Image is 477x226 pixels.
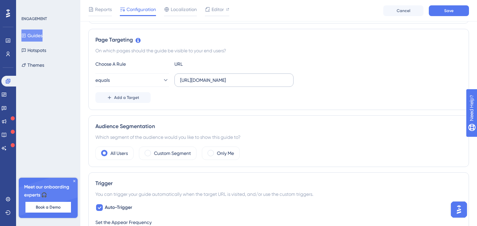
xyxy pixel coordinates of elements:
label: Only Me [217,149,234,157]
button: Cancel [383,5,423,16]
span: Localization [171,5,197,13]
span: Reports [95,5,112,13]
div: You can trigger your guide automatically when the target URL is visited, and/or use the custom tr... [95,190,462,198]
span: Add a Target [114,95,139,100]
label: Custom Segment [154,149,191,157]
div: URL [174,60,248,68]
button: equals [95,73,169,87]
span: equals [95,76,110,84]
div: On which pages should the guide be visible to your end users? [95,47,462,55]
input: yourwebsite.com/path [180,76,288,84]
button: Add a Target [95,92,151,103]
button: Themes [21,59,44,71]
span: Cancel [397,8,410,13]
div: ENGAGEMENT [21,16,47,21]
span: Editor [212,5,224,13]
span: Need Help? [16,2,42,10]
button: Guides [21,30,43,42]
span: Meet our onboarding experts 🎧 [24,183,72,199]
button: Hotspots [21,44,46,56]
button: Save [429,5,469,16]
div: Which segment of the audience would you like to show this guide to? [95,133,462,141]
button: Book a Demo [25,202,71,213]
span: Auto-Trigger [105,204,132,212]
span: Save [444,8,454,13]
span: Book a Demo [36,205,61,210]
span: Configuration [127,5,156,13]
label: All Users [110,149,128,157]
div: Page Targeting [95,36,462,44]
div: Trigger [95,179,462,187]
iframe: UserGuiding AI Assistant Launcher [449,200,469,220]
div: Audience Segmentation [95,122,462,130]
div: Choose A Rule [95,60,169,68]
